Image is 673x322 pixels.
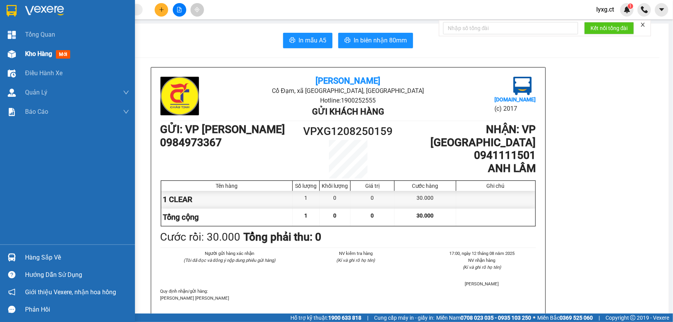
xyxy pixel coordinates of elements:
[163,183,291,189] div: Tên hàng
[25,252,129,263] div: Hàng sắp về
[431,123,536,149] b: NHẬN : VP [GEOGRAPHIC_DATA]
[371,212,374,219] span: 0
[289,37,295,44] span: printer
[560,315,593,321] strong: 0369 525 060
[72,29,322,38] li: Hotline: 1900252555
[25,269,129,281] div: Hướng dẫn sử dụng
[8,89,16,97] img: warehouse-icon
[513,77,532,95] img: logo.jpg
[367,314,368,322] span: |
[56,50,70,59] span: mới
[160,295,536,302] p: [PERSON_NAME] [PERSON_NAME]
[8,31,16,39] img: dashboard-icon
[436,314,531,322] span: Miền Nam
[25,287,116,297] span: Giới thiệu Vexere, nhận hoa hồng
[25,88,47,97] span: Quản Lý
[10,10,48,48] img: logo.jpg
[428,280,536,287] li: [PERSON_NAME]
[658,6,665,13] span: caret-down
[176,250,283,257] li: Người gửi hàng xác nhận
[159,7,164,12] span: plus
[194,7,200,12] span: aim
[624,6,631,13] img: icon-new-feature
[161,191,293,208] div: 1 CLEAR
[293,191,320,208] div: 1
[395,191,456,208] div: 30.000
[163,212,199,222] span: Tổng cộng
[299,35,326,45] span: In mẫu A5
[173,3,186,17] button: file-add
[8,288,15,296] span: notification
[25,304,129,315] div: Phản hồi
[8,108,16,116] img: solution-icon
[641,6,648,13] img: phone-icon
[25,107,48,116] span: Báo cáo
[123,89,129,96] span: down
[244,231,322,243] b: Tổng phải thu: 0
[8,50,16,58] img: warehouse-icon
[374,314,434,322] span: Cung cấp máy in - giấy in:
[533,316,535,319] span: ⚪️
[338,33,413,48] button: printerIn biên nhận 80mm
[8,69,16,78] img: warehouse-icon
[10,56,135,69] b: GỬI : VP [PERSON_NAME]
[640,22,646,27] span: close
[320,191,351,208] div: 0
[328,315,361,321] strong: 1900 633 818
[353,183,392,189] div: Giá trị
[315,76,380,86] b: [PERSON_NAME]
[590,24,628,32] span: Kết nối tổng đài
[628,3,633,9] sup: 1
[584,22,634,34] button: Kết nối tổng đài
[396,183,454,189] div: Cước hàng
[7,5,17,17] img: logo-vxr
[290,314,361,322] span: Hỗ trợ kỹ thuật:
[295,183,317,189] div: Số lượng
[312,107,384,116] b: Gửi khách hàng
[25,50,52,57] span: Kho hàng
[8,306,15,313] span: message
[25,30,55,39] span: Tổng Quan
[351,191,395,208] div: 0
[334,212,337,219] span: 0
[184,258,275,263] i: (Tôi đã đọc và đồng ý nộp dung phiếu gửi hàng)
[25,68,62,78] span: Điều hành xe
[8,253,16,261] img: warehouse-icon
[417,212,433,219] span: 30.000
[160,77,199,115] img: logo.jpg
[160,229,241,246] div: Cước rồi : 30.000
[443,22,578,34] input: Nhập số tổng đài
[305,212,308,219] span: 1
[160,123,285,136] b: GỬI : VP [PERSON_NAME]
[428,257,536,264] li: NV nhận hàng
[590,5,620,14] span: lyxg.ct
[8,271,15,278] span: question-circle
[72,19,322,29] li: Cổ Đạm, xã [GEOGRAPHIC_DATA], [GEOGRAPHIC_DATA]
[428,250,536,257] li: 17:00, ngày 12 tháng 08 năm 2025
[460,315,531,321] strong: 0708 023 035 - 0935 103 250
[191,3,204,17] button: aim
[223,86,473,96] li: Cổ Đạm, xã [GEOGRAPHIC_DATA], [GEOGRAPHIC_DATA]
[630,315,636,320] span: copyright
[395,149,536,162] h1: 0941111501
[655,3,668,17] button: caret-down
[629,3,632,9] span: 1
[302,250,410,257] li: NV kiểm tra hàng
[223,96,473,105] li: Hotline: 1900252555
[160,288,536,302] div: Quy định nhận/gửi hàng :
[322,183,348,189] div: Khối lượng
[599,314,600,322] span: |
[395,162,536,175] h1: ANH LÂM
[283,33,332,48] button: printerIn mẫu A5
[160,136,301,149] h1: 0984973367
[336,258,375,263] i: (Kí và ghi rõ họ tên)
[301,123,395,140] h1: VPXG1208250159
[123,109,129,115] span: down
[354,35,407,45] span: In biên nhận 80mm
[458,183,533,189] div: Ghi chú
[155,3,168,17] button: plus
[344,37,351,44] span: printer
[177,7,182,12] span: file-add
[537,314,593,322] span: Miền Bắc
[494,96,536,103] b: [DOMAIN_NAME]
